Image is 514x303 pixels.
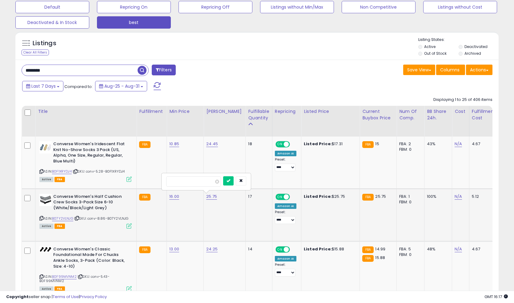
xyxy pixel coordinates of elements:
[399,147,420,152] div: FBM: 0
[39,194,52,206] img: 41LeAblpo2L._SL40_.jpg
[31,83,56,89] span: Last 7 Days
[275,157,296,171] div: Preset:
[97,1,171,13] button: Repricing On
[206,141,218,147] a: 24.45
[104,83,139,89] span: Aug-25 - Aug-31
[399,108,422,121] div: Num of Comp.
[139,246,151,253] small: FBA
[472,141,493,147] div: 4.67
[6,294,29,300] strong: Copyright
[399,141,420,147] div: FBA: 2
[248,108,269,121] div: Fulfillable Quantity
[362,194,374,201] small: FBA
[275,151,296,156] div: Amazon AI
[260,1,334,13] button: Listings without Min/Max
[362,246,374,253] small: FBA
[418,37,499,43] p: Listing States:
[6,294,107,300] div: seller snap | |
[275,263,296,277] div: Preset:
[399,199,420,205] div: FBM: 0
[39,194,132,228] div: ASIN:
[440,67,460,73] span: Columns
[54,177,65,182] span: FBA
[472,108,496,121] div: Fulfillment Cost
[152,65,176,75] button: Filters
[399,194,420,199] div: FBA: 1
[52,216,73,221] a: B07Y2VLNJG
[424,51,447,56] label: Out of Stock
[304,141,355,147] div: $17.31
[39,177,54,182] span: All listings currently available for purchase on Amazon
[39,246,52,253] img: 21Hb5U-7t2L._SL40_.jpg
[362,255,374,262] small: FBA
[276,142,284,147] span: ON
[39,141,132,181] div: ASIN:
[304,141,332,147] b: Listed Price:
[248,141,267,147] div: 18
[248,194,267,199] div: 17
[472,246,493,252] div: 4.67
[275,203,296,209] div: Amazon AI
[248,246,267,252] div: 14
[433,97,492,103] div: Displaying 1 to 25 of 406 items
[362,141,374,148] small: FBA
[427,194,447,199] div: 100%
[455,193,462,200] a: N/A
[53,141,128,165] b: Converse Women's Iridescent Flat Knit No-Show Socks 3 Pack (US, Alpha, One Size, Regular, Regular...
[206,246,218,252] a: 24.25
[53,246,128,271] b: Converse Women's Classic Foundational Made For Chucks Ankle Socks, 3-Pack (Color: Black, Size: 4-10)
[427,246,447,252] div: 48%
[54,224,65,229] span: FBA
[139,141,151,148] small: FBA
[399,252,420,257] div: FBM: 0
[289,142,299,147] span: OFF
[15,16,89,29] button: Deactivated & In Stock
[455,141,462,147] a: N/A
[206,193,217,200] a: 25.75
[304,193,332,199] b: Listed Price:
[33,39,56,48] h5: Listings
[275,210,296,224] div: Preset:
[52,274,77,279] a: B0F99MVNM2
[179,1,252,13] button: Repricing Off
[15,1,89,13] button: Default
[464,51,481,56] label: Archived
[39,224,54,229] span: All listings currently available for purchase on Amazon
[455,246,462,252] a: N/A
[427,108,449,121] div: BB Share 24h.
[375,141,379,147] span: 15
[276,247,284,252] span: ON
[169,193,179,200] a: 16.00
[97,16,171,29] button: best
[38,108,134,115] div: Title
[22,50,49,55] div: Clear All Filters
[304,246,332,252] b: Listed Price:
[275,108,299,115] div: Repricing
[74,216,129,221] span: | SKU: conv-8.86-B07Y2VLNJG
[169,246,179,252] a: 13.00
[64,84,93,90] span: Compared to:
[206,108,243,115] div: [PERSON_NAME]
[289,247,299,252] span: OFF
[403,65,435,75] button: Save View
[169,141,179,147] a: 10.85
[52,169,72,174] a: B0F1XRYDJ4
[375,193,386,199] span: 25.75
[399,246,420,252] div: FBA: 5
[275,256,296,261] div: Amazon AI
[80,294,107,300] a: Privacy Policy
[39,141,52,153] img: 312wWFCktpL._SL40_.jpg
[53,294,79,300] a: Terms of Use
[39,274,110,283] span: | SKU: conv-5.43-B0F99MVNM2
[427,141,447,147] div: 43%
[472,194,493,199] div: 5.12
[455,108,467,115] div: Cost
[169,108,201,115] div: Min Price
[304,108,357,115] div: Listed Price
[464,44,488,49] label: Deactivated
[53,194,128,213] b: Converse Women's Half Cushion Crew Socks 3-Pack Size 6-10 (White/Black/Light Grey)
[276,194,284,200] span: ON
[484,294,508,300] span: 2025-09-8 16:17 GMT
[342,1,416,13] button: Non Competitive
[22,81,63,91] button: Last 7 Days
